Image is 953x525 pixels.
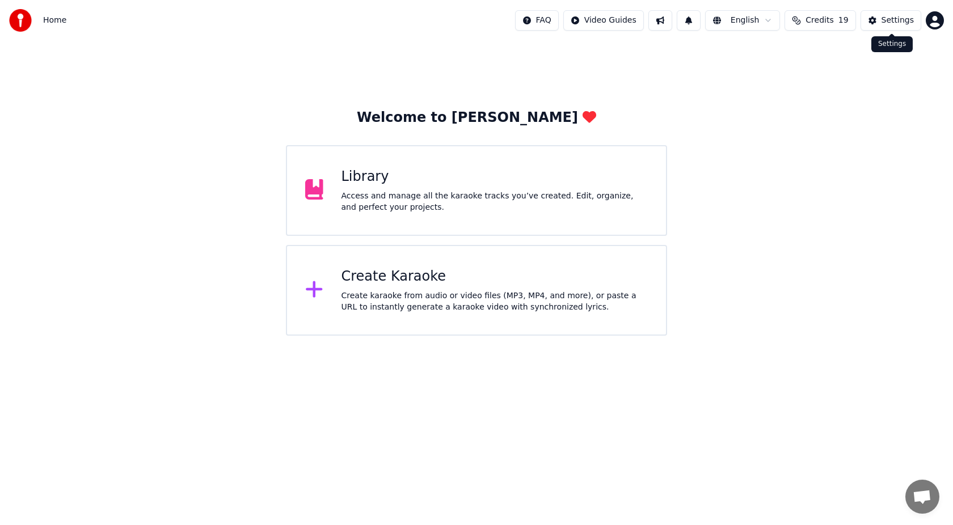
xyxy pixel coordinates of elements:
span: 19 [838,15,849,26]
button: Credits19 [785,10,855,31]
span: Home [43,15,66,26]
span: Credits [806,15,833,26]
button: Settings [861,10,921,31]
a: Open chat [905,480,939,514]
div: Create Karaoke [341,268,648,286]
button: Video Guides [563,10,644,31]
div: Create karaoke from audio or video files (MP3, MP4, and more), or paste a URL to instantly genera... [341,290,648,313]
button: FAQ [515,10,559,31]
div: Access and manage all the karaoke tracks you’ve created. Edit, organize, and perfect your projects. [341,190,648,213]
div: Library [341,168,648,186]
div: Settings [882,15,914,26]
img: youka [9,9,32,32]
div: Welcome to [PERSON_NAME] [357,109,596,127]
nav: breadcrumb [43,15,66,26]
div: Settings [871,36,913,52]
